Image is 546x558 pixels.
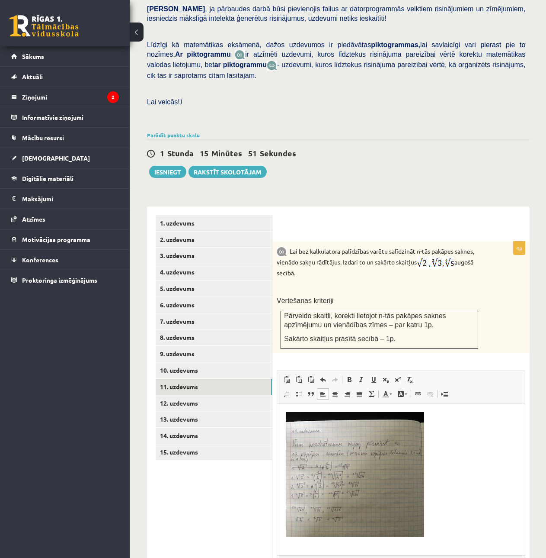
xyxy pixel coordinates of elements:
[281,374,293,385] a: Paste (Ctrl+V)
[11,270,119,290] a: Proktoringa izmēģinājums
[281,227,284,231] img: Balts.png
[343,374,355,385] a: Bold (Ctrl+B)
[156,215,272,231] a: 1. uzdevums
[156,232,272,248] a: 2. uzdevums
[277,246,482,277] p: Lai bez kalkulatora palīdzības varētu salīdzināt n-tās pakāpes saknes, vienādo sakņu rādītājus. I...
[11,209,119,229] a: Atzīmes
[417,257,454,269] img: vu6CIZWFkSaVxYEC79CjG386WUd8wAAAABJRU5ErkJggg==
[156,395,272,411] a: 12. uzdevums
[365,388,377,400] a: Math
[412,388,424,400] a: Link (Ctrl+K)
[317,388,329,400] a: Align Left
[11,46,119,66] a: Sākums
[329,374,341,385] a: Redo (Ctrl+Y)
[371,41,420,48] b: piktogrammas,
[156,411,272,427] a: 13. uzdevums
[392,374,404,385] a: Superscript
[147,132,200,139] a: Parādīt punktu skalu
[277,247,287,257] img: 9k=
[235,50,245,60] img: JfuEzvunn4EvwAAAAASUVORK5CYII=
[22,189,119,209] legend: Maksājumi
[438,388,450,400] a: Insert Page Break for Printing
[22,215,45,223] span: Atzīmes
[11,67,119,87] a: Aktuāli
[147,51,525,68] span: ir atzīmēti uzdevumi, kuros līdztekus risinājuma pareizībai vērtē korektu matemātikas valodas lie...
[11,168,119,188] a: Digitālie materiāli
[305,374,317,385] a: Paste from Word
[395,388,410,400] a: Background Color
[156,379,272,395] a: 11. uzdevums
[11,229,119,249] a: Motivācijas programma
[214,61,267,68] b: ar piktogrammu
[11,250,119,270] a: Konferences
[156,297,272,313] a: 6. uzdevums
[211,148,242,158] span: Minūtes
[293,374,305,385] a: Paste as plain text (Ctrl+Shift+V)
[156,329,272,345] a: 8. uzdevums
[353,388,365,400] a: Justify
[156,428,272,444] a: 14. uzdevums
[22,52,44,60] span: Sākums
[22,87,119,107] legend: Ziņojumi
[277,297,334,304] span: Vērtēšanas kritēriji
[160,148,164,158] span: 1
[156,264,272,280] a: 4. uzdevums
[380,388,395,400] a: Text Color
[22,174,73,182] span: Digitālie materiāli
[147,61,525,79] span: - uzdevumi, kuros līdztekus risinājuma pareizībai vērtē, kā organizēts risinājums, cik tas ir sap...
[156,281,272,297] a: 5. uzdevums
[355,374,367,385] a: Italic (Ctrl+I)
[317,374,329,385] a: Undo (Ctrl+Z)
[180,98,182,106] span: J
[380,374,392,385] a: Subscript
[22,73,43,81] span: Aktuāli
[156,362,272,378] a: 10. uzdevums
[188,166,267,178] a: Rakstīt skolotājam
[156,248,272,264] a: 3. uzdevums
[305,388,317,400] a: Block Quote
[147,5,525,22] span: , ja pārbaudes darbā būsi pievienojis failus ar datorprogrammās veiktiem risinājumiem un zīmējumi...
[156,444,272,460] a: 15. uzdevums
[167,148,194,158] span: Stunda
[147,41,525,58] span: Līdzīgi kā matemātikas eksāmenā, dažos uzdevumos ir piedāvātas lai savlaicīgi vari pierast pie to...
[341,388,353,400] a: Align Right
[22,256,58,264] span: Konferences
[11,107,119,127] a: Informatīvie ziņojumi
[22,276,97,284] span: Proktoringa izmēģinājums
[147,98,180,106] span: Lai veicās!
[11,128,119,148] a: Mācību resursi
[248,148,257,158] span: 51
[281,388,293,400] a: Insert/Remove Numbered List
[11,148,119,168] a: [DEMOGRAPHIC_DATA]
[200,148,208,158] span: 15
[284,335,396,342] span: Sakārto skaitļus prasītā secībā – 1p.
[329,388,341,400] a: Center
[260,148,296,158] span: Sekundes
[175,51,231,58] b: Ar piktogrammu
[11,87,119,107] a: Ziņojumi2
[107,91,119,103] i: 2
[277,403,525,555] iframe: Editor, wiswyg-editor-user-answer-47024919832120
[10,15,79,37] a: Rīgas 1. Tālmācības vidusskola
[11,189,119,209] a: Maksājumi
[404,374,416,385] a: Remove Format
[293,388,305,400] a: Insert/Remove Bulleted List
[149,166,186,178] button: Iesniegt
[22,134,64,142] span: Mācību resursi
[267,61,277,71] img: wKvN42sLe3LLwAAAABJRU5ErkJggg==
[367,374,380,385] a: Underline (Ctrl+U)
[147,5,205,13] span: [PERSON_NAME]
[22,107,119,127] legend: Informatīvie ziņojumi
[22,235,90,243] span: Motivācijas programma
[156,346,272,362] a: 9. uzdevums
[513,241,525,255] p: 4p
[22,154,90,162] span: [DEMOGRAPHIC_DATA]
[156,313,272,329] a: 7. uzdevums
[424,388,436,400] a: Unlink
[284,312,446,329] span: Pārveido skaitli, korekti lietojot n-tās pakāpes saknes apzīmējumu un vienādības zīmes – par katr...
